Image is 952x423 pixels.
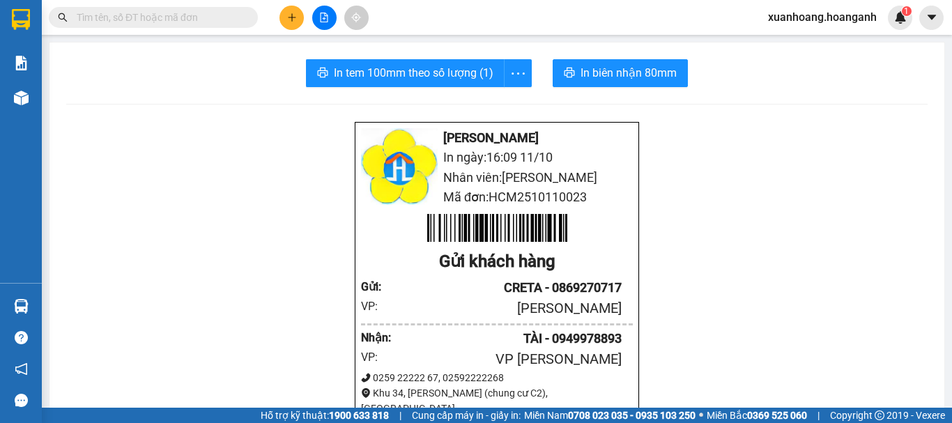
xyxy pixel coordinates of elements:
[334,64,493,82] span: In tem 100mm theo số lượng (1)
[261,408,389,423] span: Hỗ trợ kỹ thuật:
[361,128,438,205] img: logo.jpg
[329,410,389,421] strong: 1900 633 818
[15,362,28,376] span: notification
[919,6,944,30] button: caret-down
[361,128,633,148] li: [PERSON_NAME]
[581,64,677,82] span: In biên nhận 80mm
[926,11,938,24] span: caret-down
[319,13,329,22] span: file-add
[361,388,371,398] span: environment
[14,56,29,70] img: solution-icon
[14,299,29,314] img: warehouse-icon
[361,148,633,167] li: In ngày: 16:09 11/10
[875,410,884,420] span: copyright
[317,67,328,80] span: printer
[361,348,395,366] div: VP:
[399,408,401,423] span: |
[12,9,30,30] img: logo-vxr
[395,329,622,348] div: TÀI - 0949978893
[14,91,29,105] img: warehouse-icon
[361,373,371,383] span: phone
[312,6,337,30] button: file-add
[351,13,361,22] span: aim
[306,59,505,87] button: printerIn tem 100mm theo số lượng (1)
[395,278,622,298] div: CRETA - 0869270717
[361,298,395,315] div: VP:
[524,408,696,423] span: Miền Nam
[395,298,622,319] div: [PERSON_NAME]
[344,6,369,30] button: aim
[553,59,688,87] button: printerIn biên nhận 80mm
[77,10,241,25] input: Tìm tên, số ĐT hoặc mã đơn
[15,394,28,407] span: message
[15,331,28,344] span: question-circle
[361,329,395,346] div: Nhận :
[505,65,531,82] span: more
[747,410,807,421] strong: 0369 525 060
[395,348,622,370] div: VP [PERSON_NAME]
[757,8,888,26] span: xuanhoang.hoanganh
[287,13,297,22] span: plus
[902,6,912,16] sup: 1
[707,408,807,423] span: Miền Bắc
[361,278,395,295] div: Gửi :
[904,6,909,16] span: 1
[894,11,907,24] img: icon-new-feature
[564,67,575,80] span: printer
[58,13,68,22] span: search
[817,408,820,423] span: |
[279,6,304,30] button: plus
[361,168,633,187] li: Nhân viên: [PERSON_NAME]
[699,413,703,418] span: ⚪️
[361,249,633,275] div: Gửi khách hàng
[504,59,532,87] button: more
[361,187,633,207] li: Mã đơn: HCM2510110023
[568,410,696,421] strong: 0708 023 035 - 0935 103 250
[412,408,521,423] span: Cung cấp máy in - giấy in:
[361,385,633,416] div: Khu 34, [PERSON_NAME] (chung cư C2), [GEOGRAPHIC_DATA]
[361,370,633,385] div: 0259 22222 67, 02592222268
